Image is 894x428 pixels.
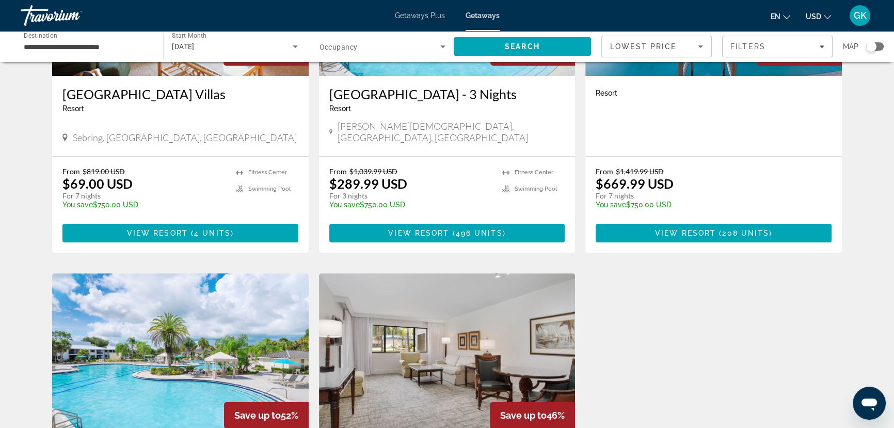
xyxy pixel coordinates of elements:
span: Occupancy [320,43,358,51]
a: Getaways Plus [395,11,445,20]
span: View Resort [655,229,716,237]
span: From [62,167,80,176]
p: $289.99 USD [329,176,407,191]
p: $69.00 USD [62,176,133,191]
span: View Resort [388,229,449,237]
p: For 7 nights [62,191,226,201]
a: [GEOGRAPHIC_DATA] Villas [62,86,298,102]
p: For 7 nights [596,191,821,201]
span: $819.00 USD [83,167,125,176]
span: You save [329,201,360,209]
a: Travorium [21,2,124,29]
span: ( ) [449,229,505,237]
span: [PERSON_NAME][DEMOGRAPHIC_DATA], [GEOGRAPHIC_DATA], [GEOGRAPHIC_DATA] [338,120,565,143]
span: en [771,12,780,21]
span: View Resort [127,229,188,237]
span: Search [505,42,540,51]
span: ( ) [716,229,772,237]
span: GK [854,10,867,21]
span: $1,419.99 USD [616,167,664,176]
span: 4 units [194,229,231,237]
span: Filters [730,42,765,51]
p: For 3 nights [329,191,492,201]
button: Change currency [806,9,831,24]
span: You save [596,201,626,209]
span: Resort [62,104,84,113]
span: USD [806,12,821,21]
p: $669.99 USD [596,176,674,191]
a: Getaways [466,11,500,20]
span: Swimming Pool [248,186,291,192]
span: Fitness Center [248,169,287,176]
span: Resort [329,104,351,113]
span: 208 units [722,229,769,237]
button: User Menu [847,5,873,26]
span: You save [62,201,93,209]
span: Resort [596,89,617,97]
span: [DATE] [172,42,195,51]
span: Save up to [234,410,281,421]
span: From [329,167,347,176]
a: [GEOGRAPHIC_DATA] - 3 Nights [329,86,565,102]
span: Map [843,39,858,54]
span: ( ) [188,229,234,237]
span: Fitness Center [515,169,553,176]
span: 496 units [456,229,503,237]
button: View Resort(4 units) [62,224,298,242]
p: $750.00 USD [329,201,492,209]
button: Search [454,37,591,56]
button: Change language [771,9,790,24]
p: $750.00 USD [62,201,226,209]
span: From [596,167,613,176]
span: Start Month [172,32,206,39]
button: View Resort(208 units) [596,224,832,242]
span: Destination [24,32,57,39]
button: View Resort(496 units) [329,224,565,242]
iframe: Button to launch messaging window [853,387,886,420]
span: Lowest Price [610,42,676,51]
span: $1,039.99 USD [349,167,397,176]
button: Filters [722,36,833,57]
span: Sebring, [GEOGRAPHIC_DATA], [GEOGRAPHIC_DATA] [73,132,297,143]
span: Save up to [500,410,547,421]
span: Swimming Pool [515,186,557,192]
input: Select destination [24,41,150,53]
mat-select: Sort by [610,40,703,53]
p: $750.00 USD [596,201,821,209]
